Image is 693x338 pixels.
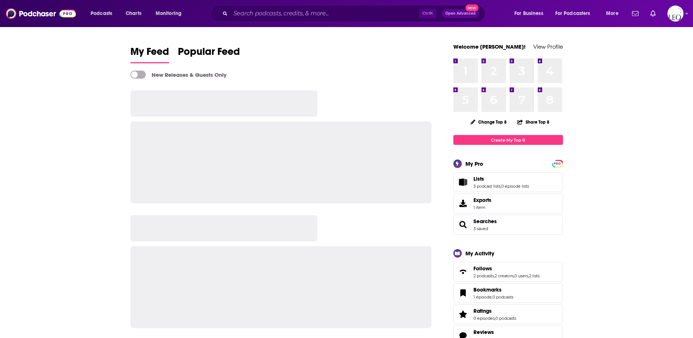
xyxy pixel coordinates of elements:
[445,12,476,15] span: Open Advanced
[555,8,590,19] span: For Podcasters
[492,294,513,300] a: 0 podcasts
[551,8,601,19] button: open menu
[529,273,540,278] a: 2 lists
[453,283,563,303] span: Bookmarks
[85,8,122,19] button: open menu
[453,262,563,282] span: Follows
[495,316,516,321] a: 0 podcasts
[514,273,528,278] a: 0 users
[473,197,491,203] span: Exports
[473,265,492,272] span: Follows
[453,172,563,192] span: Lists
[473,184,500,189] a: 3 podcast lists
[121,8,146,19] a: Charts
[473,294,492,300] a: 1 episode
[456,267,471,277] a: Follows
[178,45,240,62] span: Popular Feed
[514,8,543,19] span: For Business
[473,226,488,231] a: 3 saved
[465,250,494,257] div: My Activity
[601,8,628,19] button: open menu
[453,304,563,324] span: Ratings
[473,329,516,335] a: Reviews
[473,176,484,182] span: Lists
[126,8,141,19] span: Charts
[130,45,169,62] span: My Feed
[465,160,483,167] div: My Pro
[91,8,112,19] span: Podcasts
[533,43,563,50] a: View Profile
[453,215,563,234] span: Searches
[492,294,492,300] span: ,
[473,329,494,335] span: Reviews
[453,43,526,50] a: Welcome [PERSON_NAME]!
[473,316,495,321] a: 0 episodes
[178,45,240,63] a: Popular Feed
[473,308,492,314] span: Ratings
[473,273,494,278] a: 2 podcasts
[517,115,550,129] button: Share Top 8
[456,177,471,187] a: Lists
[667,5,684,22] span: Logged in as LeoPR
[130,71,226,79] a: New Releases & Guests Only
[156,8,182,19] span: Monitoring
[473,308,516,314] a: Ratings
[647,7,659,20] a: Show notifications dropdown
[473,205,491,210] span: 1 item
[151,8,191,19] button: open menu
[217,5,492,22] div: Search podcasts, credits, & more...
[130,45,169,63] a: My Feed
[528,273,529,278] span: ,
[453,194,563,213] a: Exports
[473,176,529,182] a: Lists
[473,218,497,225] a: Searches
[6,7,76,20] img: Podchaser - Follow, Share and Rate Podcasts
[509,8,552,19] button: open menu
[442,9,479,18] button: Open AdvancedNew
[501,184,529,189] a: 0 episode lists
[667,5,684,22] img: User Profile
[553,161,562,166] a: PRO
[473,286,502,293] span: Bookmarks
[494,273,495,278] span: ,
[456,219,471,230] a: Searches
[553,161,562,166] span: PRO
[453,135,563,145] a: Create My Top 8
[629,7,641,20] a: Show notifications dropdown
[231,8,419,19] input: Search podcasts, credits, & more...
[667,5,684,22] button: Show profile menu
[606,8,618,19] span: More
[456,198,471,209] span: Exports
[465,4,479,11] span: New
[456,309,471,319] a: Ratings
[456,288,471,298] a: Bookmarks
[473,265,540,272] a: Follows
[495,273,514,278] a: 2 creators
[473,286,513,293] a: Bookmarks
[419,9,436,18] span: Ctrl K
[466,117,511,127] button: Change Top 8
